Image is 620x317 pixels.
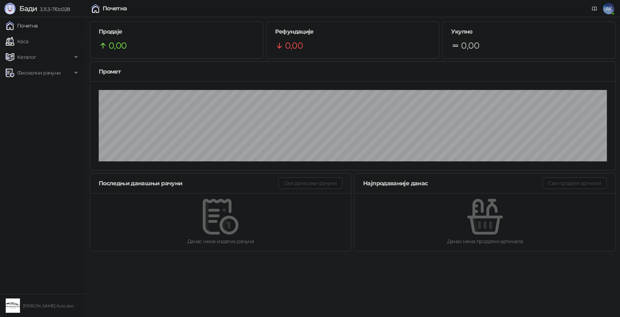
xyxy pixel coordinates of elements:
div: Последњи данашњи рачуни [99,179,278,188]
span: 0,00 [461,39,479,52]
h5: Продаје [99,27,254,36]
img: Logo [4,3,16,14]
small: [PERSON_NAME] Auto doo [23,303,73,308]
span: 0,00 [285,39,303,52]
span: 0,00 [109,39,126,52]
h5: Рефундације [275,27,431,36]
button: Сви данашњи рачуни [278,177,342,189]
div: Најпродаваније данас [363,179,542,188]
span: 3.11.3-710c028 [37,6,70,12]
div: Данас нема продатих артикала [366,237,604,245]
a: Документација [589,3,600,14]
div: Данас нема издатих рачуна [102,237,340,245]
div: Промет [99,67,607,76]
h5: Укупно [451,27,607,36]
img: 64x64-companyLogo-656abe8e-fc8b-482c-b8ca-49f9280bafb6.png [6,298,20,313]
a: Каса [6,34,28,49]
div: Почетна [103,6,127,11]
span: AK [603,3,614,14]
button: Сви продати артикли [542,177,607,189]
span: Бади [19,4,37,13]
a: Почетна [6,19,38,33]
span: Каталог [17,50,36,64]
span: Фискални рачуни [17,66,61,80]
